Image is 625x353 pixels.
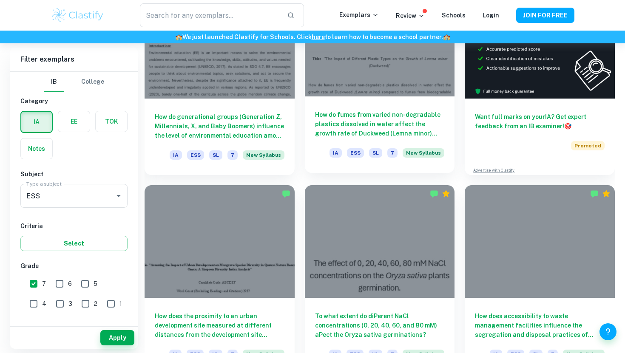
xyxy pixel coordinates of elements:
button: IB [44,72,64,92]
span: 🏫 [175,34,182,40]
h6: Want full marks on your IA ? Get expert feedback from an IB examiner! [475,112,605,131]
span: 7 [227,150,238,160]
h6: How do generational groups (Generation Z, Millennials, X, and Baby Boomers) influence the level o... [155,112,284,140]
span: IA [170,150,182,160]
button: Notes [21,138,52,159]
span: IA [330,148,342,158]
span: 2 [94,299,97,308]
span: ESS [347,148,364,158]
span: 3 [68,299,72,308]
div: Starting from the May 2026 session, the ESS IA requirements have changed. We created this exempla... [403,148,444,163]
a: Login [483,12,499,19]
span: 🏫 [443,34,450,40]
button: TOK [96,111,127,132]
h6: How do fumes from varied non-degradable plastics dissolved in water affect the growth rate of Duc... [315,110,445,138]
div: Filter type choice [44,72,104,92]
h6: Subject [20,169,128,179]
span: 7 [387,148,398,158]
h6: Filter exemplars [10,48,138,71]
h6: We just launched Clastify for Schools. Click to learn how to become a school partner. [2,32,623,42]
span: 🎯 [564,123,571,130]
img: Marked [282,189,290,198]
button: Help and Feedback [599,323,616,340]
a: here [312,34,325,40]
div: Premium [602,189,611,198]
label: Type a subject [26,180,62,187]
span: 6 [68,279,72,288]
h6: How does accessibility to waste management facilities influence the segregation and disposal prac... [475,311,605,339]
button: College [81,72,104,92]
button: Open [113,190,125,202]
img: Marked [430,189,438,198]
h6: How does the proximity to an urban development site measured at different distances from the deve... [155,311,284,339]
div: Premium [442,189,450,198]
h6: Grade [20,261,128,271]
h6: To what extent do diPerent NaCl concentrations (0, 20, 40, 60, and 80 mM) aPect the Oryza sativa ... [315,311,445,339]
a: Advertise with Clastify [473,167,514,173]
button: Select [20,236,128,251]
p: Exemplars [339,10,379,20]
span: ESS [187,150,204,160]
img: Clastify logo [51,7,105,24]
h6: Criteria [20,221,128,231]
button: IA [21,112,52,132]
p: Review [396,11,425,20]
button: Apply [100,330,134,345]
h6: Category [20,96,128,106]
button: JOIN FOR FREE [516,8,574,23]
span: SL [369,148,382,158]
button: EE [58,111,90,132]
h6: Level [20,322,128,332]
span: 7 [42,279,46,288]
span: 1 [119,299,122,308]
div: Starting from the May 2026 session, the ESS IA requirements have changed. We created this exempla... [243,150,284,165]
span: 4 [42,299,46,308]
span: 5 [94,279,97,288]
input: Search for any exemplars... [140,3,280,27]
span: SL [209,150,222,160]
span: Promoted [571,141,605,150]
a: Schools [442,12,466,19]
span: New Syllabus [403,148,444,158]
img: Marked [590,189,599,198]
span: New Syllabus [243,150,284,160]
